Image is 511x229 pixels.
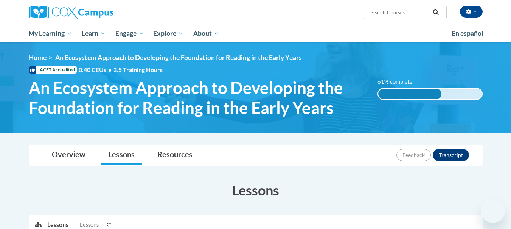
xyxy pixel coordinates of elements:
img: Cox Campus [29,6,113,19]
span: Explore [153,29,183,38]
a: My Learning [24,25,77,42]
a: Engage [110,25,149,42]
h3: Lessons [29,181,483,200]
span: Lessons [80,221,99,229]
a: Explore [148,25,188,42]
input: Search Courses [370,8,430,17]
button: Search [430,8,441,17]
button: Transcript [433,149,469,161]
span: About [193,29,219,38]
a: Resources [150,145,200,165]
span: My Learning [28,29,72,38]
div: Main menu [17,25,494,42]
span: En español [452,29,483,37]
span: An Ecosystem Approach to Developing the Foundation for Reading in the Early Years [29,78,367,118]
a: Lessons [101,145,142,165]
p: Lessons [47,221,68,229]
span: Engage [115,29,144,38]
span: IACET Accredited [29,66,77,74]
a: About [188,25,224,42]
button: Account Settings [460,6,483,18]
a: Learn [77,25,110,42]
a: En español [447,26,488,41]
button: Feedback [396,149,431,161]
span: An Ecosystem Approach to Developing the Foundation for Reading in the Early Years [55,54,302,61]
span: Learn [82,29,106,38]
a: Overview [44,145,93,165]
label: 61% complete [377,78,421,86]
a: Home [29,54,47,61]
div: 61% complete [378,89,441,99]
span: 3.5 Training Hours [113,66,163,73]
span: • [108,66,112,73]
iframe: Button to launch messaging window [481,199,505,223]
span: 0.40 CEUs [79,66,113,74]
a: Cox Campus [29,6,172,19]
